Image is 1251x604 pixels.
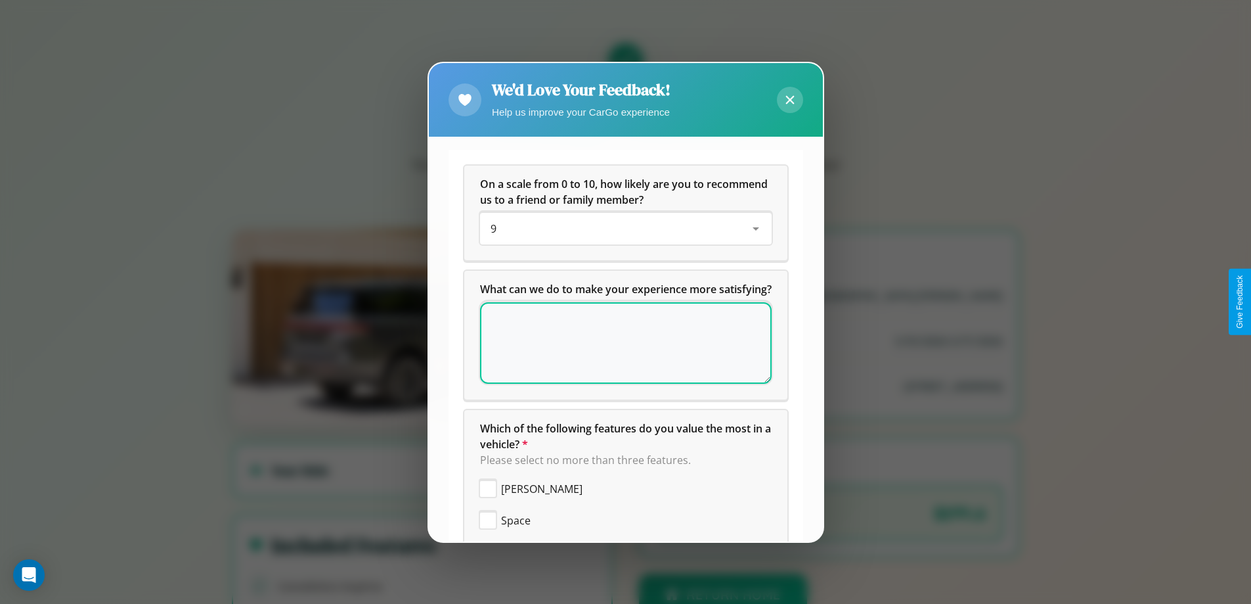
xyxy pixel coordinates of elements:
[13,559,45,591] div: Open Intercom Messenger
[480,421,774,452] span: Which of the following features do you value the most in a vehicle?
[480,213,772,244] div: On a scale from 0 to 10, how likely are you to recommend us to a friend or family member?
[480,282,772,296] span: What can we do to make your experience more satisfying?
[492,103,670,121] p: Help us improve your CarGo experience
[480,177,770,207] span: On a scale from 0 to 10, how likely are you to recommend us to a friend or family member?
[480,176,772,208] h5: On a scale from 0 to 10, how likely are you to recommend us to a friend or family member?
[1235,275,1244,329] div: Give Feedback
[501,481,582,497] span: [PERSON_NAME]
[480,453,691,467] span: Please select no more than three features.
[491,221,496,236] span: 9
[464,166,787,260] div: On a scale from 0 to 10, how likely are you to recommend us to a friend or family member?
[492,79,670,101] h2: We'd Love Your Feedback!
[501,513,531,528] span: Space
